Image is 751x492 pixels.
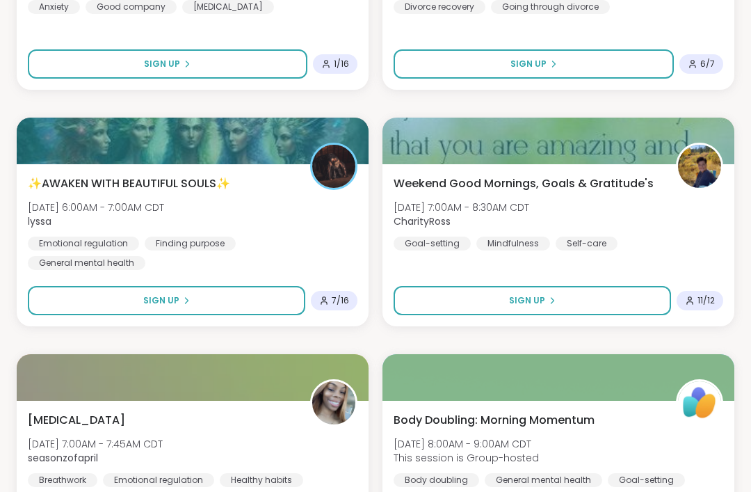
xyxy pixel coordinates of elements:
span: [DATE] 7:00AM - 7:45AM CDT [28,437,163,451]
img: ShareWell [678,381,721,424]
div: General mental health [28,256,145,270]
div: Healthy habits [220,473,303,487]
span: Sign Up [144,58,180,70]
span: [DATE] 7:00AM - 8:30AM CDT [394,200,529,214]
span: 11 / 12 [697,295,715,306]
button: Sign Up [394,49,674,79]
span: Sign Up [143,294,179,307]
div: Goal-setting [608,473,685,487]
span: Body Doubling: Morning Momentum [394,412,595,429]
span: [MEDICAL_DATA] [28,412,125,429]
div: Self-care [556,237,617,251]
div: Mindfulness [476,237,550,251]
button: Sign Up [394,286,671,315]
div: General mental health [485,473,602,487]
button: Sign Up [28,286,305,315]
span: Sign Up [509,294,545,307]
span: [DATE] 6:00AM - 7:00AM CDT [28,200,164,214]
img: CharityRoss [678,145,721,188]
div: Breathwork [28,473,97,487]
b: lyssa [28,214,51,228]
div: Emotional regulation [103,473,214,487]
span: Sign Up [510,58,547,70]
b: CharityRoss [394,214,451,228]
div: Finding purpose [145,237,236,251]
div: Goal-setting [394,237,471,251]
img: lyssa [312,145,355,188]
button: Sign Up [28,49,307,79]
span: ✨AWAKEN WITH BEAUTIFUL SOULS✨ [28,175,230,192]
span: [DATE] 8:00AM - 9:00AM CDT [394,437,539,451]
span: 7 / 16 [332,295,349,306]
span: 1 / 16 [334,58,349,70]
div: Emotional regulation [28,237,139,251]
b: seasonzofapril [28,451,98,465]
span: Weekend Good Mornings, Goals & Gratitude's [394,175,654,192]
span: This session is Group-hosted [394,451,539,465]
div: Body doubling [394,473,479,487]
img: seasonzofapril [312,381,355,424]
span: 6 / 7 [700,58,715,70]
